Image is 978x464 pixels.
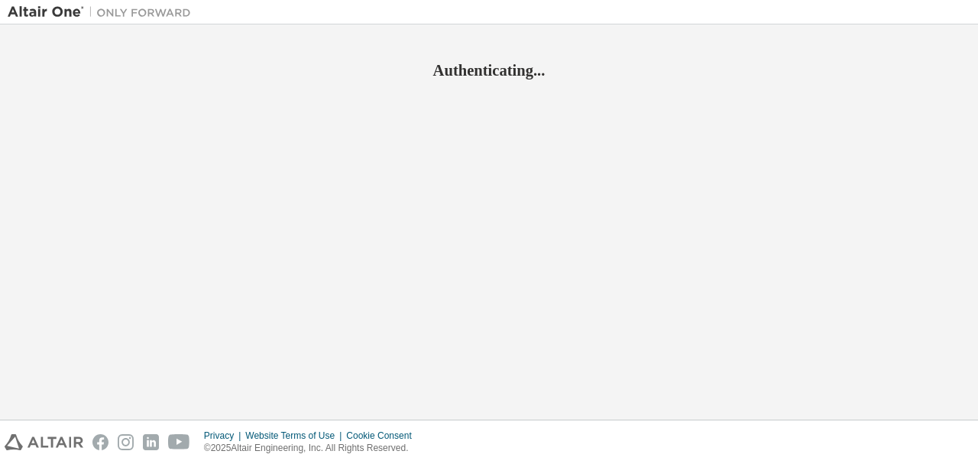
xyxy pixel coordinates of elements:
div: Website Terms of Use [245,430,346,442]
div: Privacy [204,430,245,442]
p: © 2025 Altair Engineering, Inc. All Rights Reserved. [204,442,421,455]
h2: Authenticating... [8,60,970,80]
img: altair_logo.svg [5,434,83,450]
img: youtube.svg [168,434,190,450]
img: facebook.svg [92,434,108,450]
img: Altair One [8,5,199,20]
img: instagram.svg [118,434,134,450]
img: linkedin.svg [143,434,159,450]
div: Cookie Consent [346,430,420,442]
